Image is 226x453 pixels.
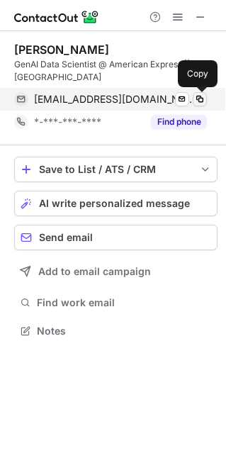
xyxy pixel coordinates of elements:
[14,58,217,84] div: GenAI Data Scientist @ American Express || IIT [GEOGRAPHIC_DATA]
[14,9,99,26] img: ContactOut v5.3.10
[14,321,217,341] button: Notes
[14,225,217,250] button: Send email
[14,43,109,57] div: [PERSON_NAME]
[39,232,93,243] span: Send email
[14,191,217,216] button: AI write personalized message
[37,325,212,337] span: Notes
[39,164,193,175] div: Save to List / ATS / CRM
[38,266,151,277] span: Add to email campaign
[37,296,212,309] span: Find work email
[14,259,217,284] button: Add to email campaign
[34,93,196,106] span: [EMAIL_ADDRESS][DOMAIN_NAME]
[39,198,190,209] span: AI write personalized message
[151,115,207,129] button: Reveal Button
[14,293,217,313] button: Find work email
[14,157,217,182] button: save-profile-one-click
